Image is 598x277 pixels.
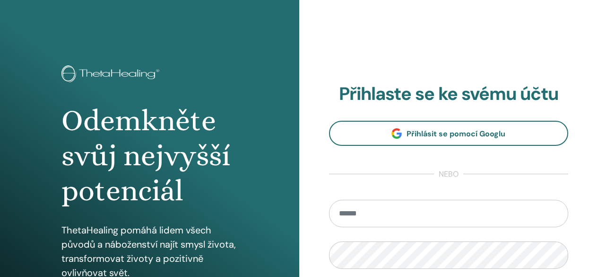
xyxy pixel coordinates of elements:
font: Přihlásit se pomocí Googlu [407,129,505,139]
a: Přihlásit se pomocí Googlu [329,121,569,146]
font: nebo [439,169,459,179]
font: Přihlaste se ke svému účtu [339,82,558,106]
font: Odemkněte svůj nejvyšší potenciál [61,104,230,208]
